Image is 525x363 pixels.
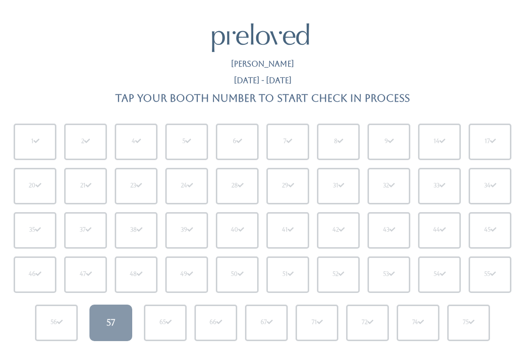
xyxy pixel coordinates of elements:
[231,181,244,190] div: 28
[261,318,273,327] div: 67
[29,181,41,190] div: 20
[106,316,115,329] div: 57
[484,270,496,279] div: 55
[332,270,344,279] div: 52
[181,181,193,190] div: 24
[485,137,496,146] div: 17
[412,318,424,327] div: 74
[231,226,244,235] div: 40
[234,76,292,85] h5: [DATE] - [DATE]
[233,137,242,146] div: 6
[434,181,445,190] div: 33
[362,318,373,327] div: 72
[130,181,142,190] div: 23
[383,181,395,190] div: 32
[434,137,445,146] div: 14
[29,226,41,235] div: 35
[332,226,345,235] div: 42
[383,226,395,235] div: 43
[484,181,496,190] div: 34
[80,226,91,235] div: 37
[159,318,172,327] div: 65
[312,318,323,327] div: 71
[81,137,90,146] div: 2
[29,270,41,279] div: 46
[282,226,294,235] div: 41
[115,92,410,104] h4: Tap your booth number to start check in process
[80,181,91,190] div: 21
[181,226,193,235] div: 39
[385,137,394,146] div: 9
[433,226,446,235] div: 44
[182,137,191,146] div: 5
[463,318,474,327] div: 75
[89,305,132,341] a: 57
[333,181,344,190] div: 31
[80,270,92,279] div: 47
[282,270,294,279] div: 51
[212,23,309,52] img: preloved logo
[334,137,343,146] div: 8
[31,137,39,146] div: 1
[231,60,294,69] h5: [PERSON_NAME]
[282,181,294,190] div: 29
[130,226,142,235] div: 38
[210,318,222,327] div: 66
[130,270,142,279] div: 48
[484,226,496,235] div: 45
[231,270,244,279] div: 50
[434,270,446,279] div: 54
[51,318,63,327] div: 56
[283,137,292,146] div: 7
[132,137,141,146] div: 4
[383,270,395,279] div: 53
[180,270,193,279] div: 49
